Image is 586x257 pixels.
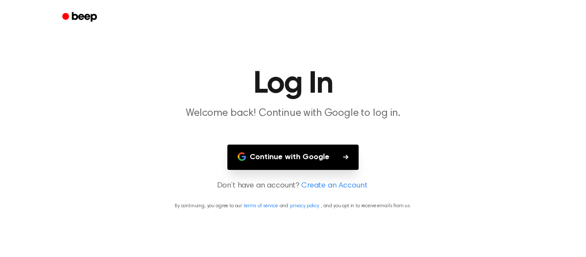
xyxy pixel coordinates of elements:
[56,9,105,26] a: Beep
[301,180,367,192] a: Create an Account
[227,145,359,170] button: Continue with Google
[290,203,319,209] a: privacy policy
[10,180,576,192] p: Don’t have an account?
[10,202,576,210] p: By continuing, you agree to our and , and you opt in to receive emails from us.
[73,69,513,100] h1: Log In
[128,106,458,121] p: Welcome back! Continue with Google to log in.
[244,203,278,209] a: terms of service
